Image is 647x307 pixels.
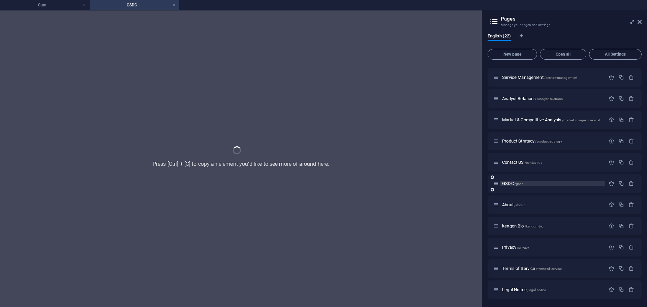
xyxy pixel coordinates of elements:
span: All Settings [592,52,639,56]
div: Settings [609,138,614,144]
div: Service Management/service-management [500,75,605,80]
div: Product Strategy/product-strategy [500,139,605,143]
div: Remove [628,266,634,271]
div: Settings [609,96,614,101]
div: Settings [609,74,614,80]
span: English (22) [488,32,511,41]
span: Click to open page [502,223,544,228]
button: All Settings [589,49,642,60]
div: Settings [609,181,614,186]
div: Remove [628,117,634,123]
div: Language Tabs [488,33,642,46]
div: Remove [628,181,634,186]
span: Click to open page [502,75,577,80]
div: Legal Notice/legal-notice [500,287,605,292]
div: Settings [609,244,614,250]
span: Click to open page [502,202,525,207]
div: Remove [628,159,634,165]
span: Click to open page [502,160,542,165]
span: /kengon-bio [525,224,544,228]
div: Duplicate [618,117,624,123]
div: Duplicate [618,138,624,144]
div: Terms of Service/terms-of-service [500,266,605,271]
span: /service-management [544,76,578,80]
button: Open all [540,49,586,60]
span: Click to open page [502,181,523,186]
button: New page [488,49,537,60]
div: Settings [609,287,614,293]
span: Click to open page [502,245,529,250]
span: /contact-us [525,161,543,164]
div: kengon Bio/kengon-bio [500,224,605,228]
div: Duplicate [618,223,624,229]
span: /market-competitive-analysis [562,118,606,122]
div: Remove [628,74,634,80]
div: Settings [609,223,614,229]
div: Market & Competitive Analysis/market-competitive-analysis [500,118,605,122]
div: Privacy/privacy [500,245,605,249]
div: About/about [500,203,605,207]
span: /gsdc [515,182,524,186]
div: Duplicate [618,74,624,80]
div: Settings [609,202,614,208]
div: GSDC/gsdc [500,181,605,186]
div: Duplicate [618,181,624,186]
div: Duplicate [618,266,624,271]
div: Remove [628,96,634,101]
div: Remove [628,287,634,293]
div: Remove [628,244,634,250]
span: /about [514,203,525,207]
div: Duplicate [618,244,624,250]
div: Remove [628,223,634,229]
span: Click to open page [502,117,606,122]
div: Contact US/contact-us [500,160,605,164]
span: /legal-notice [527,288,546,292]
div: Settings [609,117,614,123]
h3: Manage your pages and settings [501,22,628,28]
span: Click to open page [502,287,546,292]
span: Open all [543,52,583,56]
div: Duplicate [618,202,624,208]
div: Settings [609,159,614,165]
div: Duplicate [618,287,624,293]
div: Duplicate [618,159,624,165]
div: Settings [609,266,614,271]
h2: Pages [501,16,642,22]
div: Analyst Relations/analyst-relations [500,96,605,101]
span: New page [491,52,534,56]
span: /terms-of-service [536,267,561,271]
span: /privacy [517,246,529,249]
div: Duplicate [618,96,624,101]
span: Click to open page [502,139,562,144]
span: /product-strategy [535,140,562,143]
h4: GSDC [90,1,179,9]
span: Click to open page [502,96,563,101]
div: Remove [628,138,634,144]
span: /analyst-relations [537,97,563,101]
div: Remove [628,202,634,208]
span: Click to open page [502,266,562,271]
